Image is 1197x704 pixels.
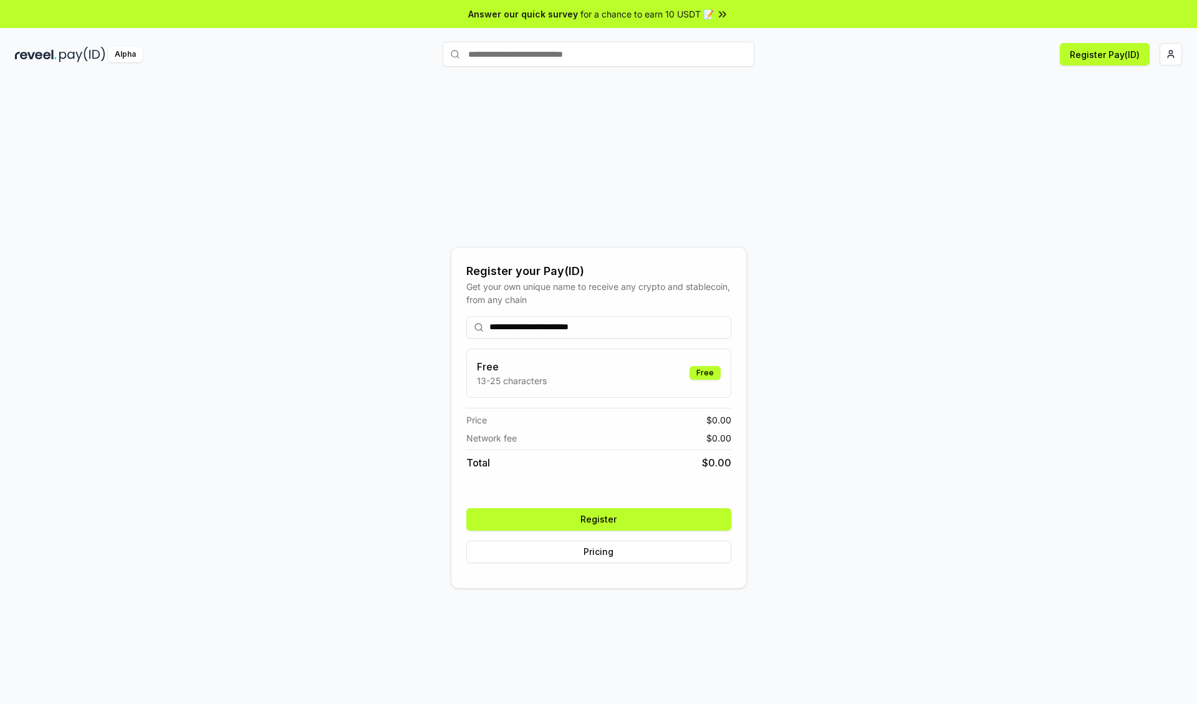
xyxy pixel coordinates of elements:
[466,541,731,563] button: Pricing
[468,7,578,21] span: Answer our quick survey
[706,432,731,445] span: $ 0.00
[466,508,731,531] button: Register
[477,359,547,374] h3: Free
[466,413,487,427] span: Price
[477,374,547,387] p: 13-25 characters
[15,47,57,62] img: reveel_dark
[466,432,517,445] span: Network fee
[702,455,731,470] span: $ 0.00
[466,280,731,306] div: Get your own unique name to receive any crypto and stablecoin, from any chain
[466,455,490,470] span: Total
[690,366,721,380] div: Free
[108,47,143,62] div: Alpha
[466,263,731,280] div: Register your Pay(ID)
[1060,43,1150,65] button: Register Pay(ID)
[706,413,731,427] span: $ 0.00
[580,7,714,21] span: for a chance to earn 10 USDT 📝
[59,47,105,62] img: pay_id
